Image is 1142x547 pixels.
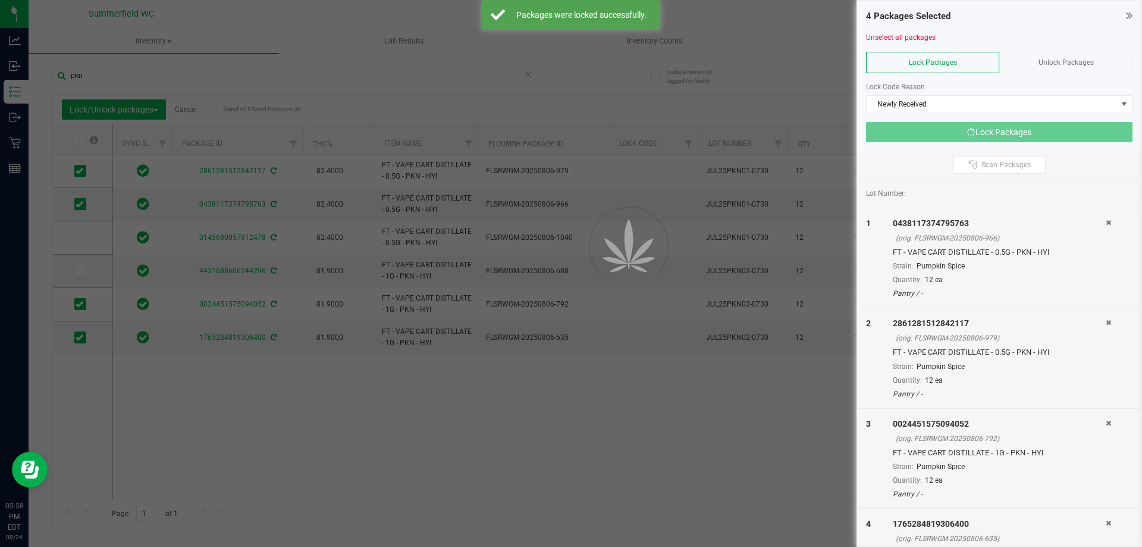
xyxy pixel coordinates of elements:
[925,276,943,284] span: 12 ea
[893,418,1106,430] div: 0024451575094052
[953,156,1046,174] button: Scan Packages
[893,389,1106,399] div: Pantry / -
[893,462,914,471] span: Strain:
[981,160,1031,170] span: Scan Packages
[866,519,871,529] span: 4
[925,376,943,385] span: 12 ea
[867,96,1117,112] span: Newly Received
[893,217,1106,230] div: 0438117374795763
[893,346,1106,358] div: FT - VAPE CART DISTILLATE - 0.5G - PKN - HYI
[893,518,1106,530] div: 1765284819306400
[893,276,922,284] span: Quantity:
[12,452,48,487] iframe: Resource center
[896,333,1106,343] div: (orig. FLSRWGM-20250806-979)
[917,262,965,270] span: Pumpkin Spice
[917,362,965,371] span: Pumpkin Spice
[866,419,871,429] span: 3
[866,33,936,42] a: Unselect all packages
[866,318,871,328] span: 2
[1039,58,1094,67] span: Unlock Packages
[893,489,1106,499] div: Pantry / -
[893,262,914,270] span: Strain:
[893,376,922,385] span: Quantity:
[896,533,1106,544] div: (orig. FLSRWGM-20250806-635)
[909,58,957,67] span: Lock Packages
[866,122,1132,142] button: Lock Packages
[893,447,1106,459] div: FT - VAPE CART DISTILLATE - 1G - PKN - HYI
[893,288,1106,299] div: Pantry / -
[893,362,914,371] span: Strain:
[893,246,1106,258] div: FT - VAPE CART DISTILLATE - 0.5G - PKN - HYI
[896,433,1106,444] div: (orig. FLSRWGM-20250806-792)
[893,476,922,485] span: Quantity:
[866,83,925,91] span: Lock Code Reason
[866,218,871,228] span: 1
[896,233,1106,243] div: (orig. FLSRWGM-20250806-966)
[512,9,651,21] div: Packages were locked successfully.
[866,188,906,199] span: Lot Number:
[893,317,1106,330] div: 2861281512842117
[925,476,943,485] span: 12 ea
[917,462,965,471] span: Pumpkin Spice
